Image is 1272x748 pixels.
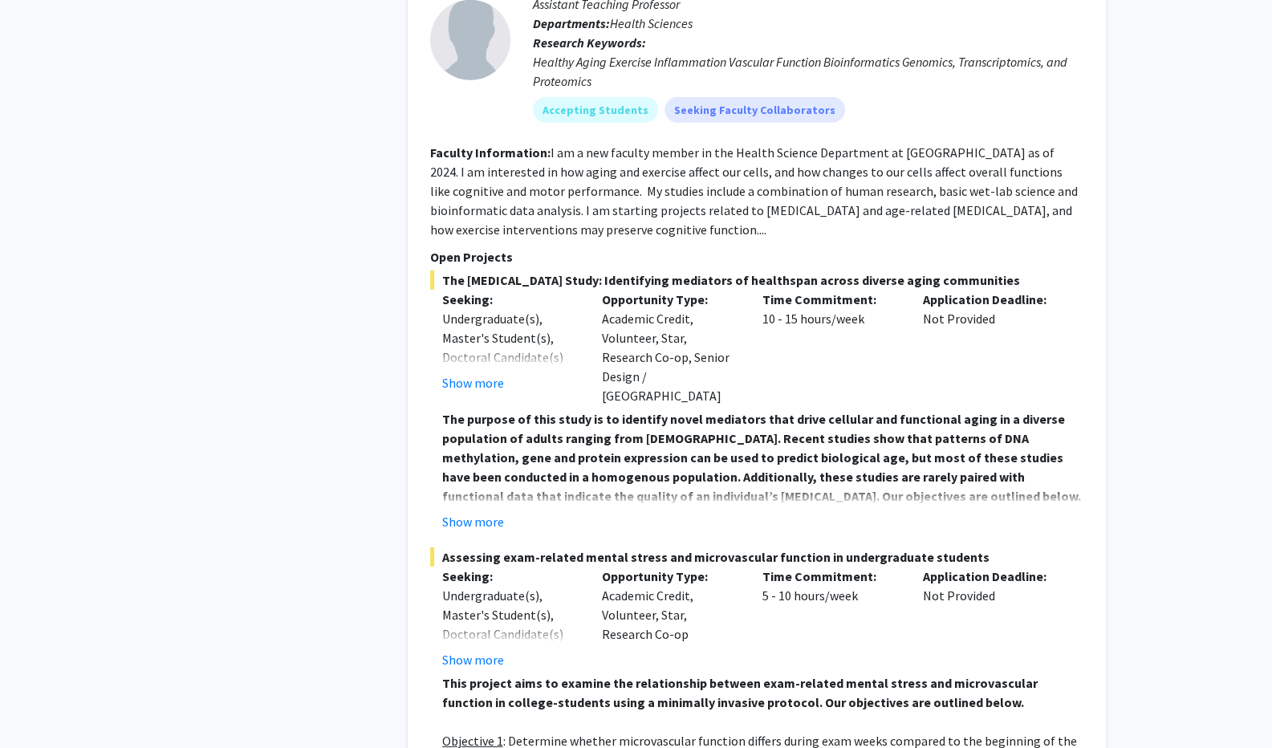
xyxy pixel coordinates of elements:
fg-read-more: I am a new faculty member in the Health Science Department at [GEOGRAPHIC_DATA] as of 2024. I am ... [430,144,1078,238]
p: Application Deadline: [923,567,1059,586]
button: Show more [442,373,504,392]
span: Assessing exam-related mental stress and microvascular function in undergraduate students [430,547,1083,567]
div: Academic Credit, Volunteer, Star, Research Co-op [590,567,750,669]
div: Undergraduate(s), Master's Student(s), Doctoral Candidate(s) (PhD, MD, DMD, PharmD, etc.) [442,309,579,405]
span: Health Sciences [610,15,693,31]
p: Application Deadline: [923,290,1059,309]
div: Healthy Aging Exercise Inflammation Vascular Function Bioinformatics Genomics, Transcriptomics, a... [533,52,1083,91]
p: Seeking: [442,567,579,586]
b: Faculty Information: [430,144,551,161]
div: Not Provided [911,290,1071,405]
b: Departments: [533,15,610,31]
div: 10 - 15 hours/week [750,290,911,405]
p: Seeking: [442,290,579,309]
div: Not Provided [911,567,1071,669]
iframe: Chat [12,676,68,736]
strong: The purpose of this study is to identify novel mediators that drive cellular and functional aging... [442,411,1081,504]
span: The [MEDICAL_DATA] Study: Identifying mediators of healthspan across diverse aging communities [430,270,1083,290]
div: Academic Credit, Volunteer, Star, Research Co-op, Senior Design / [GEOGRAPHIC_DATA] [590,290,750,405]
button: Show more [442,512,504,531]
p: Open Projects [430,247,1083,266]
p: Time Commitment: [762,567,899,586]
strong: This project aims to examine the relationship between exam-related mental stress and microvascula... [442,675,1038,710]
div: Undergraduate(s), Master's Student(s), Doctoral Candidate(s) (PhD, MD, DMD, PharmD, etc.) [442,586,579,682]
p: Time Commitment: [762,290,899,309]
mat-chip: Seeking Faculty Collaborators [664,97,845,123]
b: Research Keywords: [533,35,646,51]
p: Opportunity Type: [602,567,738,586]
button: Show more [442,650,504,669]
div: 5 - 10 hours/week [750,567,911,669]
mat-chip: Accepting Students [533,97,658,123]
p: Opportunity Type: [602,290,738,309]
